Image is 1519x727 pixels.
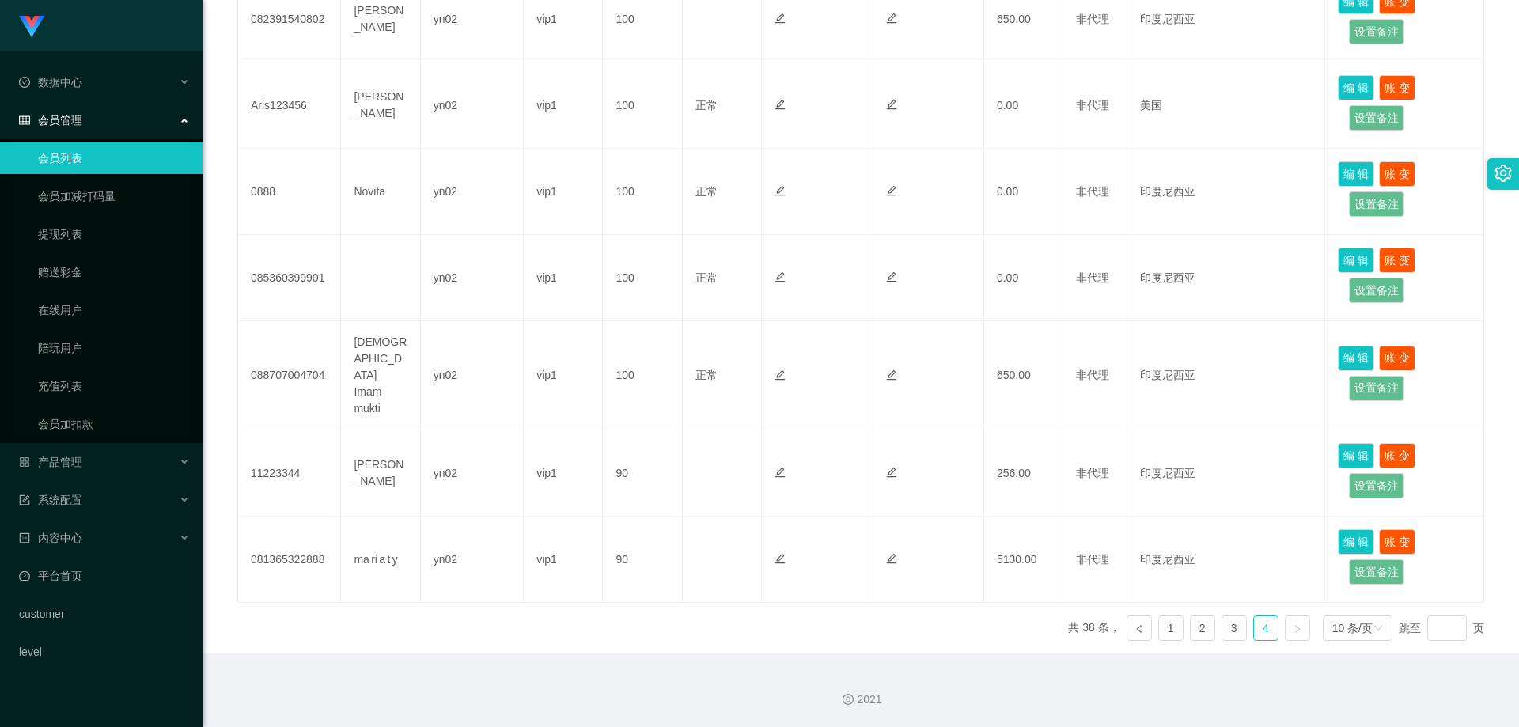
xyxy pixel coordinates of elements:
[238,517,341,603] td: 081365322888
[1068,615,1119,641] li: 共 38 条，
[775,99,786,110] i: 图标: edit
[1076,271,1109,284] span: 非代理
[341,517,420,603] td: ma ri a t y
[695,185,718,198] span: 正常
[19,532,82,544] span: 内容中心
[775,553,786,564] i: 图标: edit
[421,149,524,235] td: yn02
[603,235,682,321] td: 100
[421,517,524,603] td: yn02
[1379,529,1415,555] button: 账 变
[1338,161,1374,187] button: 编 辑
[1127,62,1326,149] td: 美国
[1349,105,1404,131] button: 设置备注
[1158,615,1184,641] li: 1
[775,369,786,381] i: 图标: edit
[695,271,718,284] span: 正常
[603,430,682,517] td: 90
[341,62,420,149] td: [PERSON_NAME]
[38,294,190,326] a: 在线用户
[19,598,190,630] a: customer
[1494,165,1512,182] i: 图标: setting
[38,218,190,250] a: 提现列表
[19,636,190,668] a: level
[524,517,603,603] td: vip1
[1379,443,1415,468] button: 账 变
[603,62,682,149] td: 100
[238,149,341,235] td: 0888
[19,560,190,592] a: 图标: dashboard平台首页
[1076,467,1109,479] span: 非代理
[524,321,603,430] td: vip1
[886,553,897,564] i: 图标: edit
[421,62,524,149] td: yn02
[19,494,30,505] i: 图标: form
[421,235,524,321] td: yn02
[984,430,1063,517] td: 256.00
[341,321,420,430] td: [DEMOGRAPHIC_DATA] Imam mukti
[1338,75,1374,100] button: 编 辑
[1159,616,1183,640] a: 1
[984,149,1063,235] td: 0.00
[1222,616,1246,640] a: 3
[775,13,786,24] i: 图标: edit
[38,142,190,174] a: 会员列表
[38,370,190,402] a: 充值列表
[1379,161,1415,187] button: 账 变
[19,77,30,88] i: 图标: check-circle-o
[603,149,682,235] td: 100
[1285,615,1310,641] li: 下一页
[1127,615,1152,641] li: 上一页
[886,369,897,381] i: 图标: edit
[1338,346,1374,371] button: 编 辑
[238,430,341,517] td: 11223344
[38,332,190,364] a: 陪玩用户
[341,430,420,517] td: [PERSON_NAME]
[603,321,682,430] td: 100
[238,235,341,321] td: 085360399901
[775,467,786,478] i: 图标: edit
[1373,623,1383,634] i: 图标: down
[38,408,190,440] a: 会员加扣款
[19,456,82,468] span: 产品管理
[1076,369,1109,381] span: 非代理
[886,13,897,24] i: 图标: edit
[1254,616,1278,640] a: 4
[38,256,190,288] a: 赠送彩金
[886,467,897,478] i: 图标: edit
[775,271,786,282] i: 图标: edit
[695,369,718,381] span: 正常
[421,321,524,430] td: yn02
[19,494,82,506] span: 系统配置
[1076,13,1109,25] span: 非代理
[886,185,897,196] i: 图标: edit
[421,430,524,517] td: yn02
[1338,529,1374,555] button: 编 辑
[1127,321,1326,430] td: 印度尼西亚
[1349,19,1404,44] button: 设置备注
[1190,615,1215,641] li: 2
[1349,376,1404,401] button: 设置备注
[1127,235,1326,321] td: 印度尼西亚
[215,691,1506,708] div: 2021
[1332,616,1373,640] div: 10 条/页
[524,235,603,321] td: vip1
[843,694,854,705] i: 图标: copyright
[1338,443,1374,468] button: 编 辑
[19,76,82,89] span: 数据中心
[1349,559,1404,585] button: 设置备注
[1076,553,1109,566] span: 非代理
[1379,248,1415,273] button: 账 变
[524,430,603,517] td: vip1
[19,532,30,543] i: 图标: profile
[1293,624,1302,634] i: 图标: right
[19,115,30,126] i: 图标: table
[341,149,420,235] td: Novita
[984,517,1063,603] td: 5130.00
[1127,149,1326,235] td: 印度尼西亚
[238,62,341,149] td: Aris123456
[19,456,30,468] i: 图标: appstore-o
[695,99,718,112] span: 正常
[1338,248,1374,273] button: 编 辑
[1127,430,1326,517] td: 印度尼西亚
